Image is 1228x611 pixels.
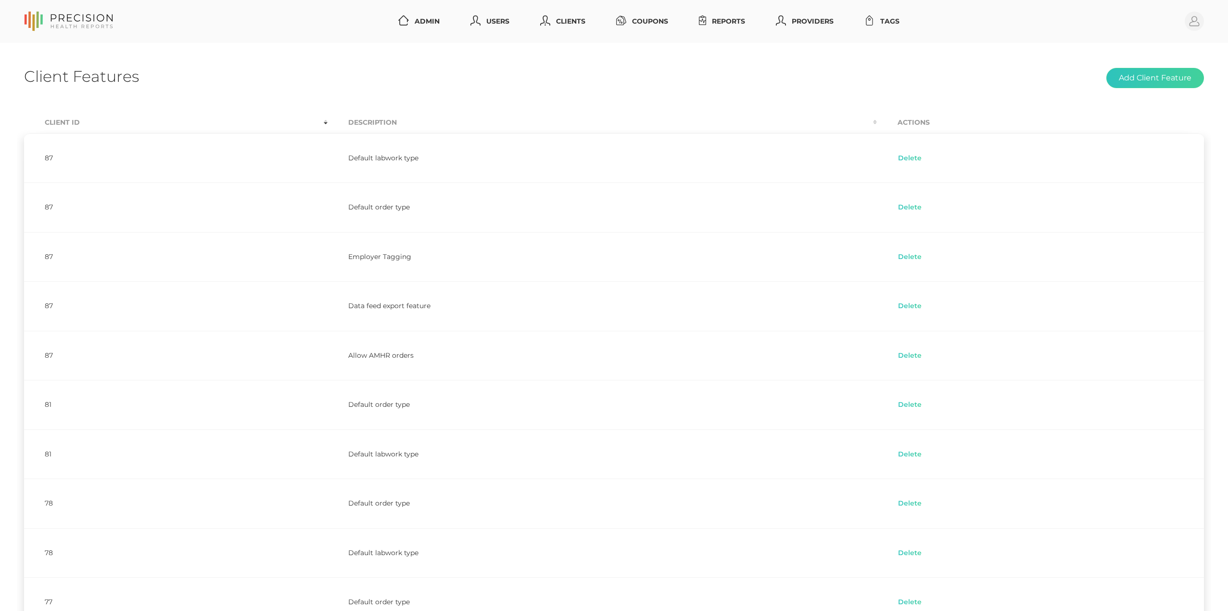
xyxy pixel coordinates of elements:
button: Add Client Feature [1106,68,1204,88]
td: 78 [24,528,328,578]
td: Default order type [328,182,877,232]
a: Delete [898,546,928,561]
td: Allow AMHR orders [328,331,877,380]
td: 87 [24,232,328,282]
td: Default order type [328,479,877,528]
a: Tags [861,13,903,30]
a: Providers [772,13,837,30]
a: Users [467,13,513,30]
td: 87 [24,331,328,380]
a: Delete [898,299,928,314]
a: Delete [898,151,928,166]
th: Actions [877,112,1204,133]
td: 87 [24,281,328,331]
td: 78 [24,479,328,528]
a: Coupons [612,13,672,30]
h1: Client Features [24,67,139,86]
td: Default labwork type [328,133,877,183]
a: Delete [898,595,928,610]
a: Delete [898,200,928,215]
td: Default labwork type [328,429,877,479]
td: 87 [24,182,328,232]
td: 81 [24,380,328,429]
a: Admin [394,13,443,30]
td: Default labwork type [328,528,877,578]
td: Default order type [328,380,877,429]
a: Delete [898,496,928,511]
a: Delete [898,397,928,413]
td: Data feed export feature [328,281,877,331]
td: 81 [24,429,328,479]
a: Delete [898,348,928,364]
a: Delete [898,447,928,462]
th: Client Id : activate to sort column ascending [24,112,328,133]
td: 87 [24,133,328,183]
a: Reports [695,13,749,30]
th: Description : activate to sort column ascending [328,112,877,133]
a: Clients [536,13,589,30]
a: Delete [898,249,928,265]
td: Employer Tagging [328,232,877,282]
